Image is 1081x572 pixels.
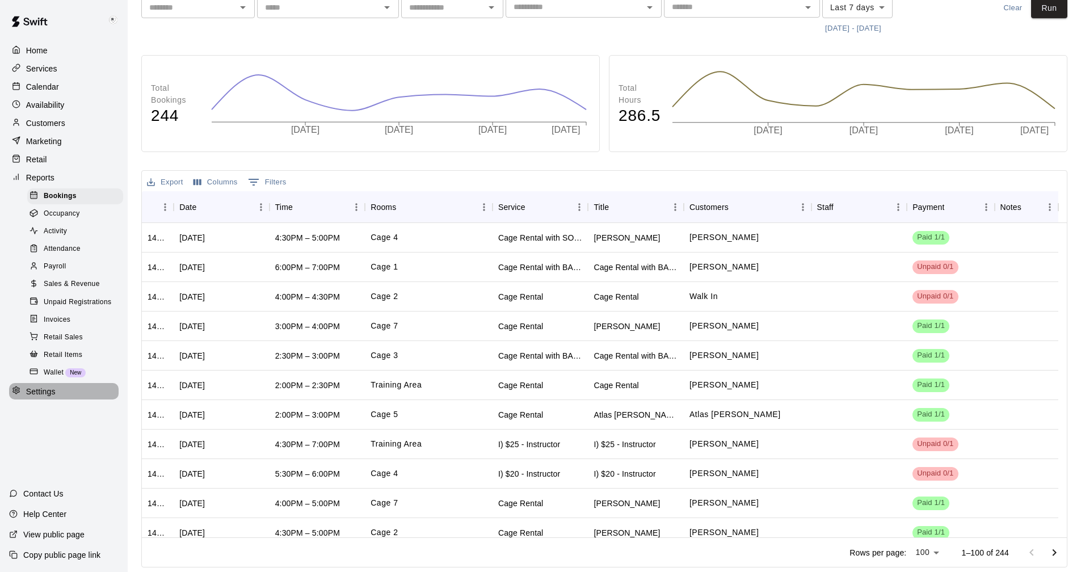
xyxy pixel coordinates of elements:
button: Menu [571,199,588,216]
div: 6:00PM – 7:00PM [275,262,340,273]
div: Cage Rental with BASEBALL Pitching Machine [498,262,583,273]
div: Fri, Sep 12, 2025 [179,468,205,480]
a: Retail Sales [27,329,128,346]
div: 1421678 [148,527,168,539]
div: Fri, Sep 12, 2025 [179,262,205,273]
div: Cage Rental [498,321,543,332]
span: Occupancy [44,208,80,220]
button: Menu [476,199,493,216]
p: Training Area [371,438,422,450]
div: 2:00PM – 2:30PM [275,380,340,391]
a: Reports [9,169,119,186]
div: Settings [9,383,119,400]
span: Paid 1/1 [912,350,949,361]
div: 1422467 [148,262,168,273]
div: Cage Rental with SOFTBALL Pitching Machine [498,232,583,243]
a: WalletNew [27,364,128,381]
button: Menu [157,199,174,216]
div: Fri, Sep 12, 2025 [179,350,205,361]
div: Fri, Sep 12, 2025 [179,498,205,509]
div: 1421963 [148,439,168,450]
p: Copy public page link [23,549,100,561]
div: Keith Brooks [104,9,128,32]
div: Occupancy [27,206,123,222]
p: Michael Blazek [689,438,759,450]
button: Menu [667,199,684,216]
div: I) $20 - Instructor [594,468,655,480]
div: Time [275,191,293,223]
p: Edward Renfer [689,261,759,273]
span: Sales & Revenue [44,279,100,290]
p: Help Center [23,508,66,520]
div: 2:00PM – 3:00PM [275,409,340,420]
div: I) $25 - Instructor [594,439,655,450]
div: Cage Rental [594,380,638,391]
p: Cage 2 [371,527,398,539]
p: Chris Decolati [689,468,759,480]
div: Cage Rental [594,291,638,302]
div: Cage Rental [498,291,543,302]
p: Michael Leaeser [689,350,759,361]
div: Cage Rental [498,380,543,391]
div: Cage Rental with BASEBALL Pitching Machine [594,350,678,361]
div: 1422454 [148,291,168,302]
p: Calendar [26,81,59,92]
div: Fri, Sep 12, 2025 [179,439,205,450]
button: Select columns [191,174,241,191]
div: Service [498,191,525,223]
div: Fri, Sep 12, 2025 [179,321,205,332]
div: Notes [1000,191,1021,223]
button: Sort [525,199,541,215]
div: Rooms [365,191,493,223]
p: Total Hours [619,82,661,106]
div: Has not paid: Walk In [912,290,958,304]
a: Retail Items [27,346,128,364]
button: Sort [293,199,309,215]
div: Fri, Sep 12, 2025 [179,232,205,243]
a: Bookings [27,187,128,205]
p: Contact Us [23,488,64,499]
div: Rooms [371,191,396,223]
p: Atlas Watson [689,409,781,420]
div: Customers [9,115,119,132]
div: Bookings [27,188,123,204]
p: Retail [26,154,47,165]
button: Menu [1041,199,1058,216]
tspan: [DATE] [552,125,581,134]
div: Title [588,191,684,223]
div: Fri, Sep 12, 2025 [179,291,205,302]
a: Retail [9,151,119,168]
a: Attendance [27,241,128,258]
a: Sales & Revenue [27,276,128,293]
tspan: [DATE] [385,125,413,134]
div: Title [594,191,609,223]
span: Activity [44,226,67,237]
a: Home [9,42,119,59]
a: Availability [9,96,119,113]
button: Sort [834,199,849,215]
button: Sort [148,199,163,215]
tspan: [DATE] [754,126,783,136]
div: Tia Salcido [594,232,660,243]
div: 1422185 [148,409,168,420]
div: 1422401 [148,380,168,391]
div: Staff [817,191,834,223]
span: Paid 1/1 [912,409,949,420]
p: Reports [26,172,54,183]
div: Attendance [27,241,123,257]
img: Keith Brooks [106,14,120,27]
span: Invoices [44,314,70,326]
p: Cage 7 [371,320,398,332]
span: Bookings [44,191,77,202]
p: Walk In [689,291,718,302]
p: Ariel Cendana [689,497,759,509]
div: Cage Rental with BASEBALL Pitching Machine [498,350,583,361]
span: Paid 1/1 [912,232,949,243]
p: Cage 1 [371,261,398,273]
button: Sort [1021,199,1037,215]
p: Tia Salcido [689,232,759,243]
div: Fri, Sep 12, 2025 [179,527,205,539]
div: Notes [995,191,1058,223]
div: Service [493,191,588,223]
